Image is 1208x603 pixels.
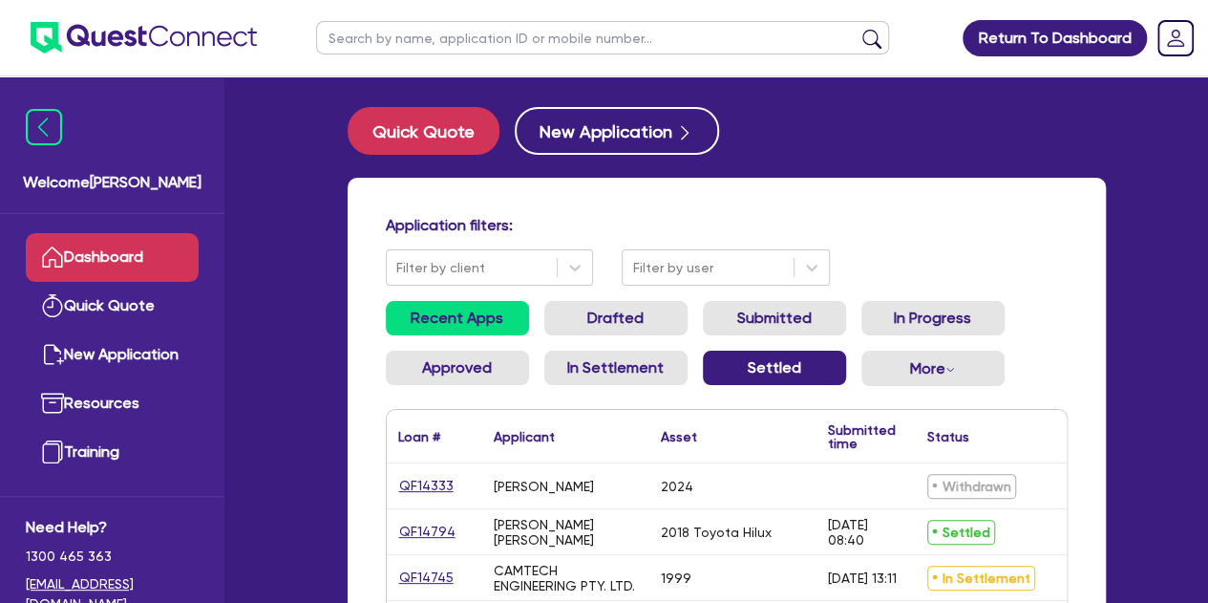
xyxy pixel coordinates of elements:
[26,233,199,282] a: Dashboard
[494,479,594,494] div: [PERSON_NAME]
[348,107,515,155] a: Quick Quote
[703,351,846,385] a: Settled
[26,379,199,428] a: Resources
[661,525,772,540] div: 2018 Toyota Hilux
[494,563,638,593] div: CAMTECH ENGINEERING PTY. LTD.
[494,517,638,548] div: [PERSON_NAME] [PERSON_NAME]
[927,474,1016,499] span: Withdrawn
[703,301,846,335] a: Submitted
[41,392,64,415] img: resources
[1151,13,1200,63] a: Dropdown toggle
[386,351,529,385] a: Approved
[828,571,897,586] div: [DATE] 13:11
[41,343,64,366] img: new-application
[927,430,969,443] div: Status
[661,479,693,494] div: 2024
[348,107,499,155] button: Quick Quote
[26,282,199,331] a: Quick Quote
[31,22,257,54] img: quest-connect-logo-blue
[26,331,199,379] a: New Application
[661,571,691,586] div: 1999
[41,294,64,317] img: quick-quote
[927,520,995,545] span: Settled
[398,475,455,497] a: QF14333
[26,428,199,477] a: Training
[26,547,199,567] span: 1300 465 363
[386,216,1068,234] h4: Application filters:
[828,517,904,548] div: [DATE] 08:40
[26,516,199,539] span: Need Help?
[26,109,62,145] img: icon-menu-close
[494,430,555,443] div: Applicant
[828,423,896,450] div: Submitted time
[861,301,1005,335] a: In Progress
[963,20,1147,56] a: Return To Dashboard
[661,430,697,443] div: Asset
[23,171,201,194] span: Welcome [PERSON_NAME]
[515,107,719,155] button: New Application
[41,441,64,463] img: training
[386,301,529,335] a: Recent Apps
[316,21,889,54] input: Search by name, application ID or mobile number...
[927,566,1035,591] span: In Settlement
[398,521,456,543] a: QF14794
[544,301,688,335] a: Drafted
[398,567,455,589] a: QF14745
[544,351,688,385] a: In Settlement
[861,351,1005,386] button: Dropdown toggle
[398,430,440,443] div: Loan #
